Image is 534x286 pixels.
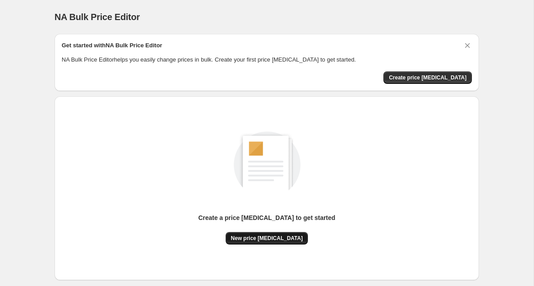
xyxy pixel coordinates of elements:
[231,235,303,242] span: New price [MEDICAL_DATA]
[198,213,336,222] p: Create a price [MEDICAL_DATA] to get started
[389,74,467,81] span: Create price [MEDICAL_DATA]
[55,12,140,22] span: NA Bulk Price Editor
[226,232,308,245] button: New price [MEDICAL_DATA]
[383,71,472,84] button: Create price change job
[62,55,472,64] p: NA Bulk Price Editor helps you easily change prices in bulk. Create your first price [MEDICAL_DAT...
[463,41,472,50] button: Dismiss card
[62,41,162,50] h2: Get started with NA Bulk Price Editor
